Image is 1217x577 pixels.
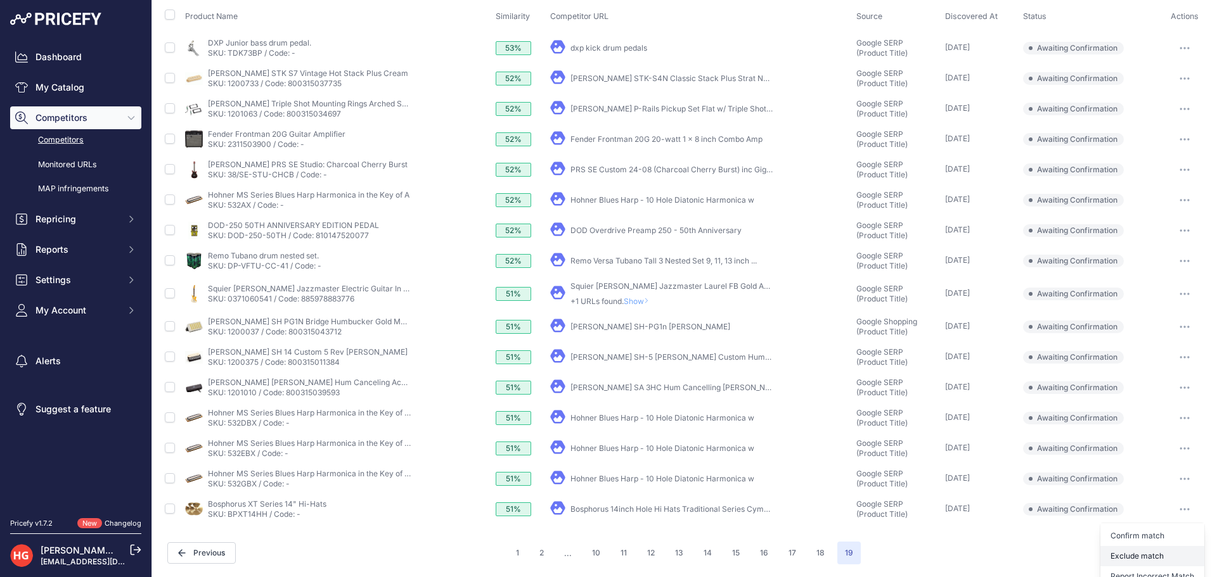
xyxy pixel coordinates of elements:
[1023,163,1124,176] span: Awaiting Confirmation
[1100,526,1204,546] button: Confirm match
[1023,503,1124,516] span: Awaiting Confirmation
[1171,11,1199,21] span: Actions
[208,160,408,169] a: [PERSON_NAME] PRS SE Studio: Charcoal Cherry Burst
[185,11,238,21] span: Product Name
[945,42,970,52] span: [DATE]
[208,284,453,293] a: Squier [PERSON_NAME] Jazzmaster Electric Guitar In Vintage White
[496,193,531,207] div: 52%
[1023,255,1124,267] span: Awaiting Confirmation
[856,347,908,367] span: Google SERP (Product Title)
[613,542,634,564] button: Go to page 11
[1023,381,1124,394] span: Awaiting Confirmation
[752,542,776,564] button: Go to page 16
[208,261,321,270] a: SKU: DP-VFTU-CC-41 / Code: -
[1023,472,1124,485] span: Awaiting Confirmation
[208,294,354,303] a: SKU: 0371060541 / Code: 885978883776
[10,13,101,25] img: Pricefy Logo
[570,134,763,144] a: Fender Frontman 20G 20-watt 1 x 8 inch Combo Amp
[208,48,295,58] a: SKU: TDK73BP / Code: -
[570,256,757,265] a: Remo Versa Tubano Tall 3 Nested Set 9, 11, 13 inch ...
[856,408,908,428] span: Google SERP (Product Title)
[208,317,413,326] a: [PERSON_NAME] SH PG1N Bridge Humbucker Gold Mesh
[856,284,908,303] span: Google SERP (Product Title)
[10,178,141,200] a: MAP infringements
[208,129,345,139] a: Fender Frontman 20G Guitar Amplifier
[856,251,908,270] span: Google SERP (Product Title)
[208,190,409,200] a: Hohner MS Series Blues Harp Harmonica in the Key of A
[584,542,608,564] button: Go to page 10
[496,41,531,55] div: 53%
[570,383,816,392] a: [PERSON_NAME] SA 3HC Hum Cancelling [PERSON_NAME] (Walnut)
[856,190,908,210] span: Google SERP (Product Title)
[208,139,304,149] a: SKU: 2311503900 / Code: -
[945,134,970,143] span: [DATE]
[10,518,53,529] div: Pricefy v1.7.2
[10,46,141,68] a: Dashboard
[1023,194,1124,206] span: Awaiting Confirmation
[208,79,342,88] a: SKU: 1200733 / Code: 800315037735
[945,321,970,331] span: [DATE]
[10,299,141,322] button: My Account
[208,200,284,210] a: SKU: 532AX / Code: -
[945,11,998,21] span: Discovered At
[208,469,415,478] a: Hohner MS Series Blues Harp Harmonica in the Key of Gb
[496,472,531,486] div: 51%
[496,411,531,425] div: 51%
[496,381,531,395] div: 51%
[496,72,531,86] div: 52%
[570,443,754,453] a: Hohner Blues Harp - 10 Hole Diatonic Harmonica w
[208,327,342,336] a: SKU: 1200037 / Code: 800315043712
[35,111,119,124] span: Competitors
[1023,103,1124,115] span: Awaiting Confirmation
[208,170,327,179] a: SKU: 38/SE-STU-CHCB / Code: -
[208,448,288,458] a: SKU: 532EBX / Code: -
[10,398,141,421] a: Suggest a feature
[208,357,340,367] a: SKU: 1200375 / Code: 800315011384
[208,377,536,387] a: [PERSON_NAME] [PERSON_NAME] Hum Canceling Acoustic Guitar Soundhole Pickup Black
[208,479,290,488] a: SKU: 532GBX / Code: -
[496,320,531,334] div: 51%
[496,350,531,364] div: 51%
[1023,133,1124,146] span: Awaiting Confirmation
[624,296,654,306] span: Show
[570,104,774,113] a: [PERSON_NAME] P-Rails Pickup Set Flat w/ Triple Shot ...
[496,287,531,301] div: 51%
[208,347,408,357] a: [PERSON_NAME] SH 14 Custom 5 Rev [PERSON_NAME]
[208,388,340,397] a: SKU: 1201010 / Code: 800315039593
[570,352,810,362] a: [PERSON_NAME] SH-5 [PERSON_NAME] Custom Humbucker for ...
[208,438,413,448] a: Hohner MS Series Blues Harp Harmonica in the Key of Eb
[35,304,119,317] span: My Account
[208,38,311,48] a: DXP Junior bass drum pedal.
[945,255,970,265] span: [DATE]
[208,418,290,428] a: SKU: 532DBX / Code: -
[945,504,970,513] span: [DATE]
[167,542,236,564] button: Previous
[856,469,908,488] span: Google SERP (Product Title)
[10,350,141,372] a: Alerts
[724,542,747,564] button: Go to page 15
[945,352,970,361] span: [DATE]
[10,106,141,129] button: Competitors
[856,68,908,88] span: Google SERP (Product Title)
[570,225,742,235] a: DOD Overdrive Preamp 250 - 50th Anniversary
[208,109,341,118] a: SKU: 1201063 / Code: 800315034697
[208,231,369,240] a: SKU: DOD-250-50TH / Code: 810147520077
[208,499,326,509] a: Bosphorus XT Series 14" Hi-Hats
[35,243,119,256] span: Reports
[570,296,773,307] p: +1 URLs found.
[508,542,527,564] button: Go to page 1
[41,545,146,555] a: [PERSON_NAME] Guitars
[532,542,551,564] button: Go to page 2
[1023,320,1124,333] span: Awaiting Confirmation
[10,76,141,99] a: My Catalog
[856,220,908,240] span: Google SERP (Product Title)
[945,194,970,204] span: [DATE]
[1023,351,1124,364] span: Awaiting Confirmation
[570,322,730,331] a: [PERSON_NAME] SH-PG1n [PERSON_NAME]
[856,377,908,397] span: Google SERP (Product Title)
[77,518,102,529] span: New
[496,502,531,516] div: 51%
[945,225,970,234] span: [DATE]
[1023,224,1124,237] span: Awaiting Confirmation
[496,163,531,177] div: 52%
